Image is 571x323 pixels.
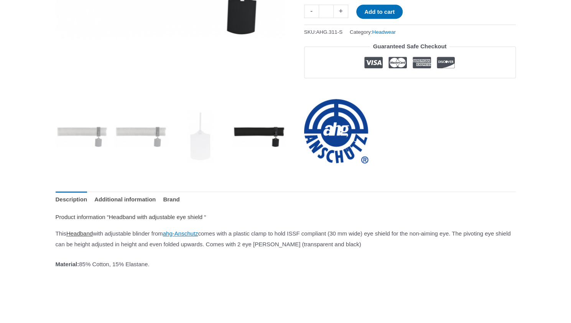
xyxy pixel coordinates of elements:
a: - [304,5,319,18]
p: This with adjustable blinder from comes with a plastic clamp to hold ISSF compliant (30 mm wide) ... [56,228,516,250]
a: Headwear [372,29,396,35]
a: + [334,5,348,18]
p: 85% Cotton, 15% Elastane. [56,259,516,270]
h6: Product information “Headband with adjustable eye shield “ [56,214,516,221]
a: Description [56,191,87,208]
img: Headband with adjustable eye shield (Anschutz) - Image 4 [232,109,286,163]
img: Headband with adjustable eye shield (Anschutz) - Image 3 [173,109,227,163]
strong: Material: [56,261,79,267]
input: Product quantity [319,5,334,18]
img: Headband with adjustable eye shield [114,109,168,163]
legend: Guaranteed Safe Checkout [370,41,450,52]
span: Category: [350,27,396,37]
button: Add to cart [356,5,403,19]
img: Headband with adjustable eye shield [56,109,109,163]
span: AHG.311-S [316,29,342,35]
a: Headband [66,230,93,237]
iframe: Customer reviews powered by Trustpilot [304,84,516,93]
a: ahg-Anschutz [163,230,198,237]
span: SKU: [304,27,343,37]
a: ahg-Anschütz [304,99,369,163]
a: Additional information [94,191,156,208]
a: Brand [163,191,179,208]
